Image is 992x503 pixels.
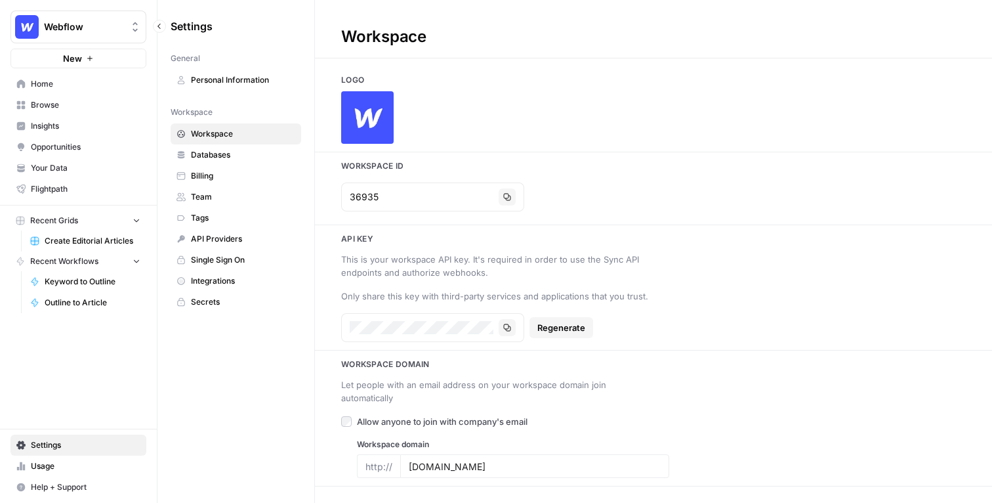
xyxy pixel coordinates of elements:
[10,435,146,456] a: Settings
[10,456,146,477] a: Usage
[10,158,146,179] a: Your Data
[171,53,200,64] span: General
[341,378,653,405] div: Let people with an email address on your workspace domain join automatically
[10,137,146,158] a: Opportunities
[315,160,992,172] h3: Workspace Id
[10,251,146,271] button: Recent Workflows
[357,415,527,428] span: Allow anyone to join with company's email
[171,186,301,208] a: Team
[30,215,78,227] span: Recent Grids
[31,78,140,90] span: Home
[30,255,98,267] span: Recent Workflows
[10,49,146,68] button: New
[15,15,39,39] img: Webflow Logo
[191,233,295,245] span: API Providers
[10,74,146,95] a: Home
[357,439,669,450] label: Workspace domain
[529,317,593,338] button: Regenerate
[31,481,140,493] span: Help + Support
[10,211,146,230] button: Recent Grids
[31,183,140,195] span: Flightpath
[191,275,295,287] span: Integrations
[191,191,295,203] span: Team
[45,276,140,288] span: Keyword to Outline
[171,271,301,292] a: Integrations
[171,229,301,250] a: API Providers
[24,292,146,313] a: Outline to Article
[171,144,301,165] a: Databases
[191,296,295,308] span: Secrets
[191,170,295,182] span: Billing
[341,253,653,279] div: This is your workspace API key. It's required in order to use the Sync API endpoints and authoriz...
[315,233,992,245] h3: Api key
[191,254,295,266] span: Single Sign On
[10,116,146,137] a: Insights
[191,128,295,140] span: Workspace
[171,18,213,34] span: Settings
[341,416,352,427] input: Allow anyone to join with company's email
[171,165,301,186] a: Billing
[24,230,146,251] a: Create Editorial Articles
[10,179,146,200] a: Flightpath
[171,70,301,91] a: Personal Information
[171,123,301,144] a: Workspace
[191,212,295,224] span: Tags
[315,359,992,370] h3: Workspace Domain
[191,149,295,161] span: Databases
[44,20,123,33] span: Webflow
[315,26,453,47] div: Workspace
[10,95,146,116] a: Browse
[63,52,82,65] span: New
[315,74,992,86] h3: Logo
[31,120,140,132] span: Insights
[31,162,140,174] span: Your Data
[10,11,146,43] button: Workspace: Webflow
[31,141,140,153] span: Opportunities
[31,99,140,111] span: Browse
[171,292,301,313] a: Secrets
[45,235,140,247] span: Create Editorial Articles
[171,208,301,229] a: Tags
[31,460,140,472] span: Usage
[171,250,301,271] a: Single Sign On
[357,454,400,478] div: http://
[191,74,295,86] span: Personal Information
[341,290,653,303] div: Only share this key with third-party services and applications that you trust.
[31,439,140,451] span: Settings
[45,297,140,309] span: Outline to Article
[10,477,146,498] button: Help + Support
[537,321,585,334] span: Regenerate
[24,271,146,292] a: Keyword to Outline
[341,91,394,144] img: Company Logo
[171,106,213,118] span: Workspace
